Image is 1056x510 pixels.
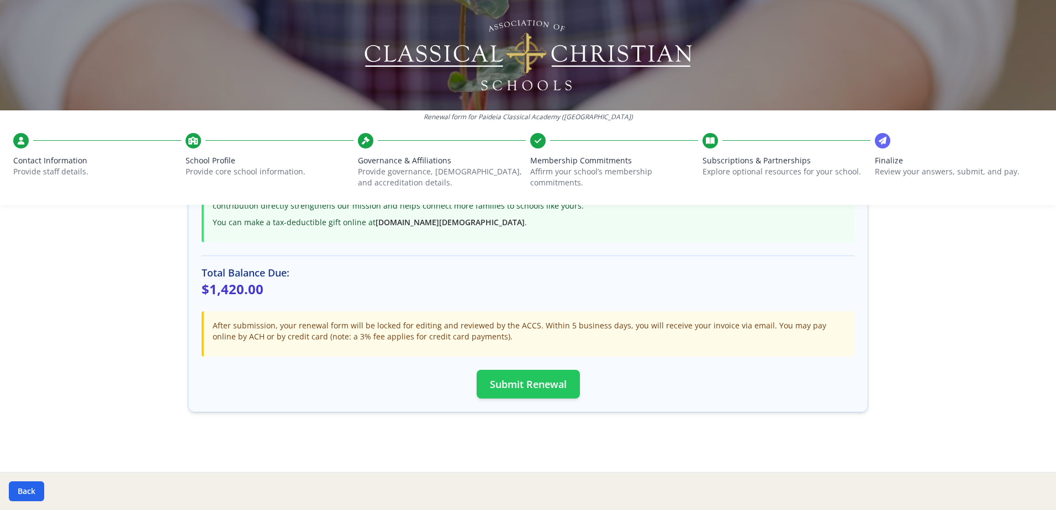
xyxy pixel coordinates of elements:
[358,166,526,188] p: Provide governance, [DEMOGRAPHIC_DATA], and accreditation details.
[477,370,580,399] button: Submit Renewal
[213,217,846,228] p: You can make a tax-deductible gift online at .
[875,166,1043,177] p: Review your answers, submit, and pay.
[13,155,181,166] span: Contact Information
[202,265,854,280] h3: Total Balance Due:
[530,155,698,166] span: Membership Commitments
[202,280,854,298] p: $1,420.00
[9,481,44,501] button: Back
[358,155,526,166] span: Governance & Affiliations
[186,155,353,166] span: School Profile
[13,166,181,177] p: Provide staff details.
[703,166,870,177] p: Explore optional resources for your school.
[875,155,1043,166] span: Finalize
[703,155,870,166] span: Subscriptions & Partnerships
[213,320,846,342] p: After submission, your renewal form will be locked for editing and reviewed by the ACCS. Within 5...
[363,17,694,94] img: Logo
[186,166,353,177] p: Provide core school information.
[530,166,698,188] p: Affirm your school’s membership commitments.
[376,217,525,227] a: [DOMAIN_NAME][DEMOGRAPHIC_DATA]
